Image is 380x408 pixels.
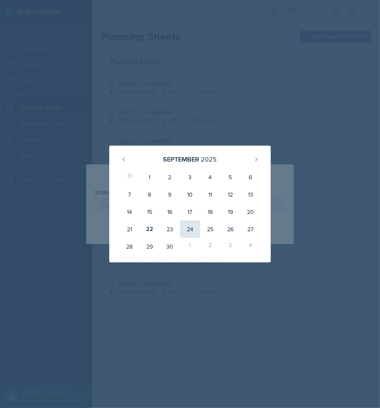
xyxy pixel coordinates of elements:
[160,168,180,186] div: 2
[140,220,160,238] div: 22
[240,168,261,186] div: 6
[119,220,140,238] div: 21
[140,203,160,220] div: 15
[180,168,200,186] div: 3
[200,186,220,203] div: 11
[160,220,180,238] div: 23
[200,220,220,238] div: 25
[220,203,240,220] div: 19
[240,220,261,238] div: 27
[220,186,240,203] div: 12
[160,238,180,255] div: 30
[180,238,200,255] div: 1
[200,168,220,186] div: 4
[220,220,240,238] div: 26
[119,238,140,255] div: 28
[220,238,240,255] div: 3
[163,154,199,164] div: September
[119,168,140,186] div: 31
[160,203,180,220] div: 16
[240,238,261,255] div: 4
[200,203,220,220] div: 18
[160,186,180,203] div: 9
[220,168,240,186] div: 5
[180,203,200,220] div: 17
[180,220,200,238] div: 24
[119,203,140,220] div: 14
[240,186,261,203] div: 13
[119,186,140,203] div: 7
[180,186,200,203] div: 10
[201,154,217,164] div: 2025
[240,203,261,220] div: 20
[140,168,160,186] div: 1
[140,186,160,203] div: 8
[140,238,160,255] div: 29
[200,238,220,255] div: 2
